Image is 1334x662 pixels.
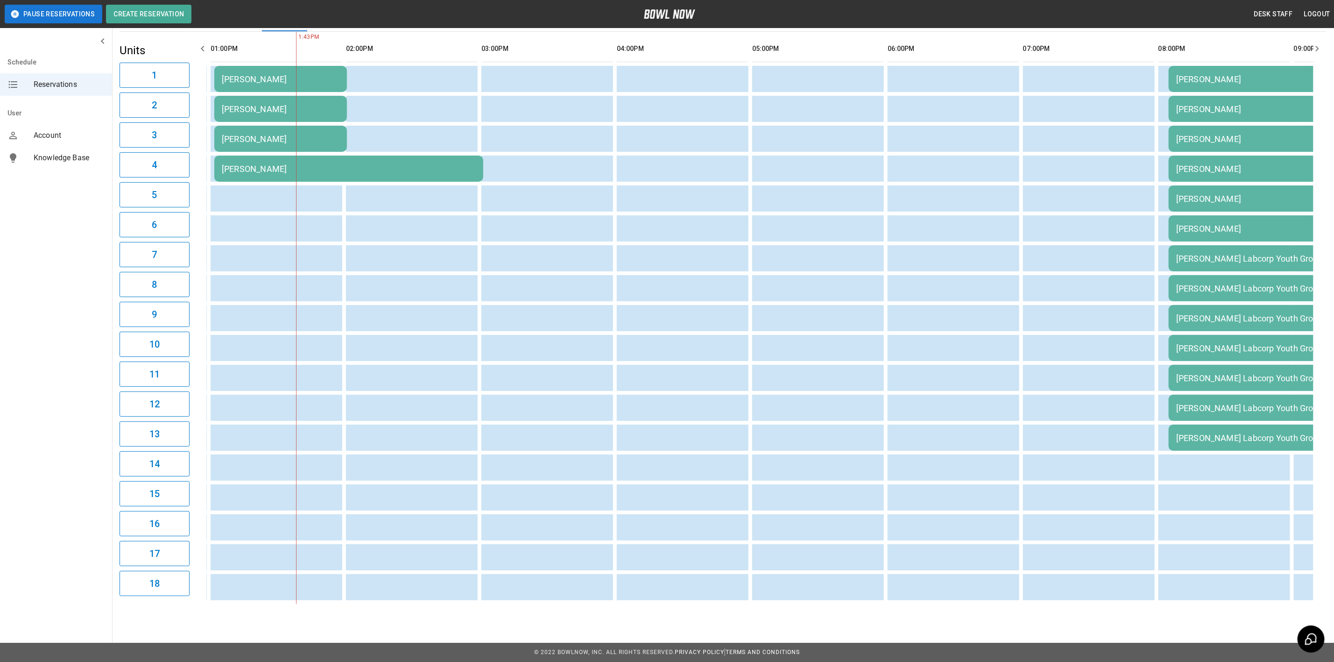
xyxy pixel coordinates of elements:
h6: 4 [152,157,157,172]
button: 15 [120,481,190,506]
button: 18 [120,571,190,596]
button: Logout [1300,6,1334,23]
h6: 18 [149,576,160,591]
button: Pause Reservations [5,5,102,23]
span: 1:43PM [296,33,298,42]
h6: 6 [152,217,157,232]
button: 17 [120,541,190,566]
button: 1 [120,63,190,88]
span: Reservations [34,79,105,90]
div: [PERSON_NAME] [222,104,339,114]
button: 10 [120,332,190,357]
h6: 9 [152,307,157,322]
span: Account [34,130,105,141]
a: Privacy Policy [675,649,724,655]
button: Create Reservation [106,5,191,23]
button: 8 [120,272,190,297]
h6: 1 [152,68,157,83]
img: logo [644,9,695,19]
button: 11 [120,362,190,387]
h6: 2 [152,98,157,113]
button: 9 [120,302,190,327]
button: 5 [120,182,190,207]
h6: 16 [149,516,160,531]
span: Knowledge Base [34,152,105,164]
h6: 8 [152,277,157,292]
button: 16 [120,511,190,536]
h6: 5 [152,187,157,202]
h6: 14 [149,456,160,471]
h5: Units [120,43,190,58]
div: [PERSON_NAME] [222,164,476,174]
button: 3 [120,122,190,148]
h6: 13 [149,427,160,441]
button: 4 [120,152,190,178]
h6: 15 [149,486,160,501]
h6: 7 [152,247,157,262]
button: 13 [120,421,190,447]
h6: 3 [152,128,157,142]
button: 7 [120,242,190,267]
a: Terms and Conditions [726,649,800,655]
h6: 17 [149,546,160,561]
button: 12 [120,392,190,417]
span: © 2022 BowlNow, Inc. All Rights Reserved. [534,649,675,655]
button: 6 [120,212,190,237]
button: Desk Staff [1250,6,1297,23]
h6: 12 [149,397,160,412]
button: 2 [120,93,190,118]
div: [PERSON_NAME] [222,134,339,144]
button: 14 [120,451,190,477]
div: [PERSON_NAME] [222,74,339,84]
h6: 11 [149,367,160,382]
h6: 10 [149,337,160,352]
